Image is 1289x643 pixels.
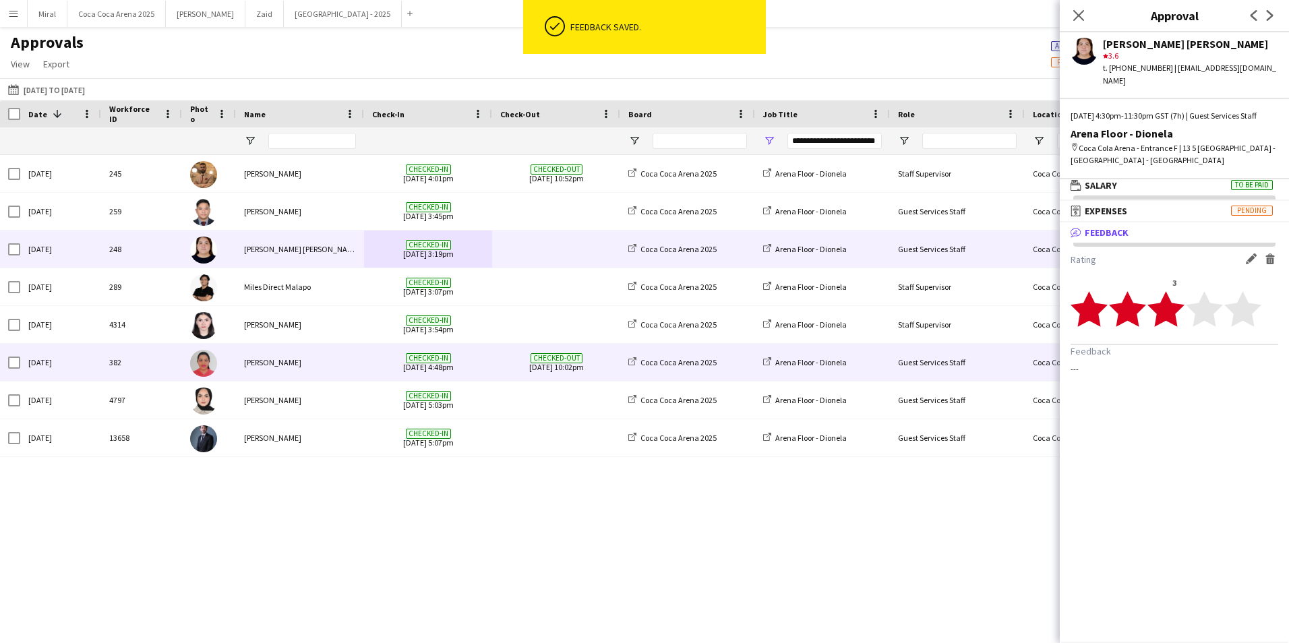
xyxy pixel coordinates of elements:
[406,391,451,401] span: Checked-in
[1060,175,1289,195] mat-expansion-panel-header: SalaryTo be paid
[406,353,451,363] span: Checked-in
[1071,278,1278,288] div: 3
[763,109,798,119] span: Job Title
[890,155,1025,192] div: Staff Supervisor
[628,135,640,147] button: Open Filter Menu
[236,193,364,230] div: [PERSON_NAME]
[775,206,847,216] span: Arena Floor - Dionela
[101,381,182,419] div: 4797
[20,306,101,343] div: [DATE]
[890,344,1025,381] div: Guest Services Staff
[406,429,451,439] span: Checked-in
[236,231,364,268] div: [PERSON_NAME] [PERSON_NAME]
[763,282,847,292] a: Arena Floor - Dionela
[1033,135,1045,147] button: Open Filter Menu
[1051,39,1155,51] span: 1047 of 2439
[1071,345,1278,357] h3: Feedback
[20,231,101,268] div: [DATE]
[531,164,582,175] span: Checked-out
[1025,344,1160,381] div: Coca Cola Arena - Entrance F
[640,319,717,330] span: Coca Coca Arena 2025
[190,350,217,377] img: Kirti Sharma
[500,155,612,192] span: [DATE] 10:52pm
[628,109,652,119] span: Board
[1103,38,1278,50] div: [PERSON_NAME] [PERSON_NAME]
[236,268,364,305] div: Miles Direct Malapo
[372,155,484,192] span: [DATE] 4:01pm
[890,419,1025,456] div: Guest Services Staff
[890,193,1025,230] div: Guest Services Staff
[1085,179,1117,191] span: Salary
[763,357,847,367] a: Arena Floor - Dionela
[1025,381,1160,419] div: Coca Cola Arena - Entrance F
[190,104,212,124] span: Photo
[190,237,217,264] img: Robie ann David
[1071,110,1278,122] div: [DATE] 4:30pm-11:30pm GST (7h) | Guest Services Staff
[531,353,582,363] span: Checked-out
[1025,231,1160,268] div: Coca Cola Arena - Entrance F
[20,419,101,456] div: [DATE]
[890,231,1025,268] div: Guest Services Staff
[1231,206,1273,216] span: Pending
[628,169,717,179] a: Coca Coca Arena 2025
[236,306,364,343] div: [PERSON_NAME]
[763,319,847,330] a: Arena Floor - Dionela
[628,433,717,443] a: Coca Coca Arena 2025
[890,306,1025,343] div: Staff Supervisor
[775,395,847,405] span: Arena Floor - Dionela
[244,135,256,147] button: Open Filter Menu
[1071,364,1079,374] div: ---
[763,433,847,443] a: Arena Floor - Dionela
[236,419,364,456] div: [PERSON_NAME]
[1057,133,1151,149] input: Location Filter Input
[406,240,451,250] span: Checked-in
[763,206,847,216] a: Arena Floor - Dionela
[628,244,717,254] a: Coca Coca Arena 2025
[236,344,364,381] div: [PERSON_NAME]
[38,55,75,73] a: Export
[372,193,484,230] span: [DATE] 3:45pm
[28,1,67,27] button: Miral
[166,1,245,27] button: [PERSON_NAME]
[775,357,847,367] span: Arena Floor - Dionela
[775,433,847,443] span: Arena Floor - Dionela
[1103,62,1278,86] div: t. [PHONE_NUMBER] | [EMAIL_ADDRESS][DOMAIN_NAME]
[101,193,182,230] div: 259
[372,231,484,268] span: [DATE] 3:19pm
[20,268,101,305] div: [DATE]
[190,161,217,188] img: Mohamed Zogbour
[500,344,612,381] span: [DATE] 10:02pm
[500,109,540,119] span: Check-Out
[372,109,404,119] span: Check-In
[101,231,182,268] div: 248
[1071,253,1278,267] h3: Rating
[190,274,217,301] img: Miles Direct Malapo
[406,278,451,288] span: Checked-in
[5,55,35,73] a: View
[245,1,284,27] button: Zaid
[1025,193,1160,230] div: Coca Cola Arena - Entrance F
[775,282,847,292] span: Arena Floor - Dionela
[372,419,484,456] span: [DATE] 5:07pm
[372,268,484,305] span: [DATE] 3:07pm
[190,199,217,226] img: Tommie Lajum
[922,133,1017,149] input: Role Filter Input
[1060,201,1289,221] mat-expansion-panel-header: ExpensesPending
[640,206,717,216] span: Coca Coca Arena 2025
[890,268,1025,305] div: Staff Supervisor
[284,1,402,27] button: [GEOGRAPHIC_DATA] - 2025
[1060,222,1289,243] mat-expansion-panel-header: Feedback
[190,388,217,415] img: Zeen Shehab
[43,58,69,70] span: Export
[898,135,910,147] button: Open Filter Menu
[628,206,717,216] a: Coca Coca Arena 2025
[570,21,760,33] div: Feedback saved.
[101,306,182,343] div: 4314
[101,344,182,381] div: 382
[406,315,451,326] span: Checked-in
[406,164,451,175] span: Checked-in
[372,306,484,343] span: [DATE] 3:54pm
[1055,42,1089,51] span: Approved
[20,193,101,230] div: [DATE]
[1085,205,1127,217] span: Expenses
